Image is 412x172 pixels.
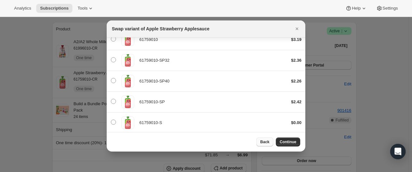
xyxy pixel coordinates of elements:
[280,139,296,145] span: Continue
[260,139,269,145] span: Back
[139,58,169,63] span: 61759010-SP32
[139,37,158,42] span: 61759010
[139,79,169,83] span: 61759010-SP40
[139,99,165,104] span: 61759010-SP
[276,137,300,146] button: Continue
[14,6,31,11] span: Analytics
[390,144,406,159] div: Open Intercom Messenger
[121,116,134,129] img: 61759010-S
[121,75,134,88] img: 61759010-SP40
[10,4,35,13] button: Analytics
[112,26,210,32] h2: Swap variant of Apple Strawberry Applesauce
[121,54,134,67] img: 61759010-SP32
[383,6,398,11] span: Settings
[293,24,301,33] button: Close
[256,137,273,146] button: Back
[78,6,87,11] span: Tools
[291,120,301,126] div: $0.00
[121,96,134,108] img: 61759010-SP
[291,99,301,105] div: $2.42
[40,6,69,11] span: Subscriptions
[342,4,371,13] button: Help
[291,57,301,64] div: $2.36
[74,4,98,13] button: Tools
[372,4,402,13] button: Settings
[36,4,72,13] button: Subscriptions
[139,120,162,125] span: 61759010-S
[352,6,360,11] span: Help
[291,78,301,84] div: $2.26
[291,36,301,43] div: $3.19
